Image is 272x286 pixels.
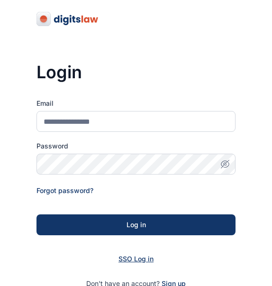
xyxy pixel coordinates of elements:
[36,186,93,194] a: Forgot password?
[36,63,236,82] h3: Login
[52,220,220,230] div: Log in
[36,11,99,27] img: digitslaw-logo
[118,255,154,263] a: SSO Log in
[36,99,236,108] label: Email
[36,214,236,235] button: Log in
[36,141,236,151] label: Password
